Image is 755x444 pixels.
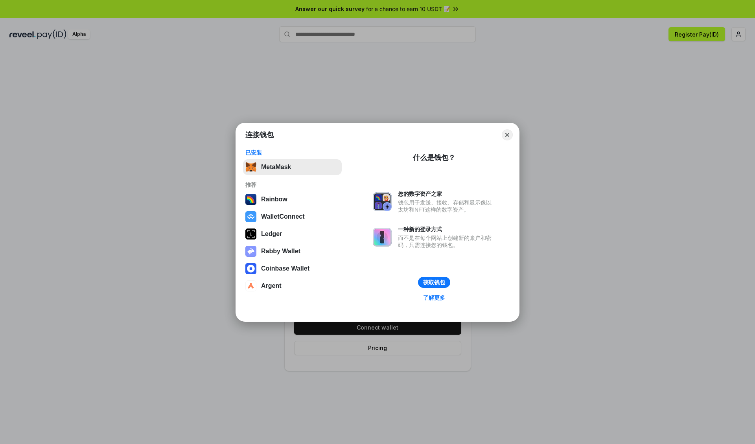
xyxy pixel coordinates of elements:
[398,190,495,197] div: 您的数字资产之家
[398,199,495,213] div: 钱包用于发送、接收、存储和显示像以太坊和NFT这样的数字资产。
[398,234,495,249] div: 而不是在每个网站上创建新的账户和密码，只需连接您的钱包。
[245,194,256,205] img: svg+xml,%3Csvg%20width%3D%22120%22%20height%3D%22120%22%20viewBox%3D%220%200%20120%20120%22%20fil...
[261,265,309,272] div: Coinbase Wallet
[243,261,342,276] button: Coinbase Wallet
[398,226,495,233] div: 一种新的登录方式
[245,162,256,173] img: svg+xml,%3Csvg%20fill%3D%22none%22%20height%3D%2233%22%20viewBox%3D%220%200%2035%2033%22%20width%...
[243,192,342,207] button: Rainbow
[261,282,282,289] div: Argent
[245,246,256,257] img: svg+xml,%3Csvg%20xmlns%3D%22http%3A%2F%2Fwww.w3.org%2F2000%2Fsvg%22%20fill%3D%22none%22%20viewBox...
[245,149,339,156] div: 已安装
[245,228,256,240] img: svg+xml,%3Csvg%20xmlns%3D%22http%3A%2F%2Fwww.w3.org%2F2000%2Fsvg%22%20width%3D%2228%22%20height%3...
[243,209,342,225] button: WalletConnect
[261,164,291,171] div: MetaMask
[418,293,450,303] a: 了解更多
[245,263,256,274] img: svg+xml,%3Csvg%20width%3D%2228%22%20height%3D%2228%22%20viewBox%3D%220%200%2028%2028%22%20fill%3D...
[261,196,287,203] div: Rainbow
[243,226,342,242] button: Ledger
[423,294,445,301] div: 了解更多
[413,153,455,162] div: 什么是钱包？
[373,192,392,211] img: svg+xml,%3Csvg%20xmlns%3D%22http%3A%2F%2Fwww.w3.org%2F2000%2Fsvg%22%20fill%3D%22none%22%20viewBox...
[502,129,513,140] button: Close
[418,277,450,288] button: 获取钱包
[245,280,256,291] img: svg+xml,%3Csvg%20width%3D%2228%22%20height%3D%2228%22%20viewBox%3D%220%200%2028%2028%22%20fill%3D...
[243,243,342,259] button: Rabby Wallet
[373,228,392,247] img: svg+xml,%3Csvg%20xmlns%3D%22http%3A%2F%2Fwww.w3.org%2F2000%2Fsvg%22%20fill%3D%22none%22%20viewBox...
[245,211,256,222] img: svg+xml,%3Csvg%20width%3D%2228%22%20height%3D%2228%22%20viewBox%3D%220%200%2028%2028%22%20fill%3D...
[243,278,342,294] button: Argent
[261,230,282,238] div: Ledger
[261,248,300,255] div: Rabby Wallet
[261,213,305,220] div: WalletConnect
[245,130,274,140] h1: 连接钱包
[243,159,342,175] button: MetaMask
[423,279,445,286] div: 获取钱包
[245,181,339,188] div: 推荐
